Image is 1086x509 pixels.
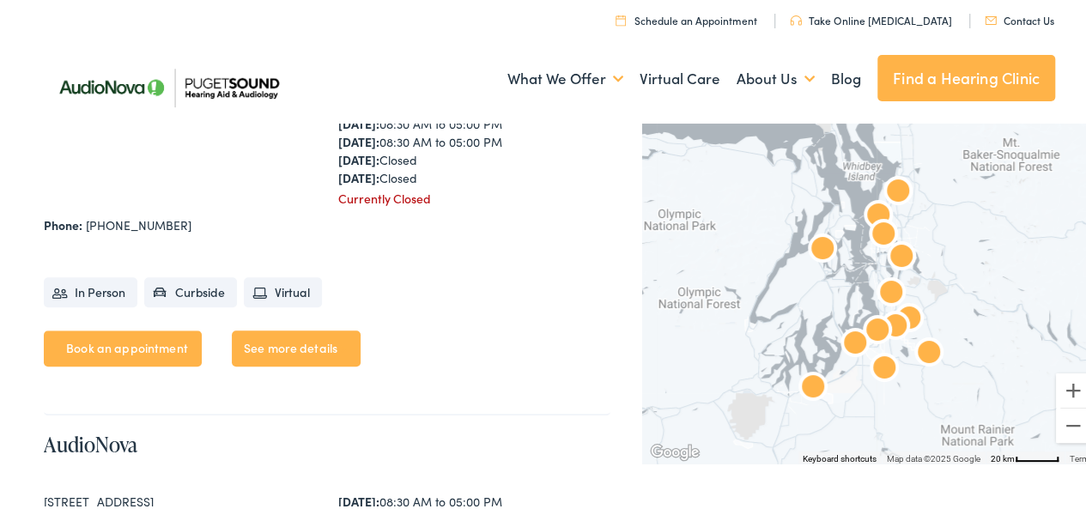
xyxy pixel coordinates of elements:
[868,298,923,353] div: AudioNova
[338,58,610,185] div: 08:30 AM to 05:00 PM 08:30 AM to 05:00 PM 08:30 AM to 05:00 PM 08:30 AM to 05:00 PM 08:30 AM to 0...
[44,427,137,456] a: AudioNova
[44,490,316,508] div: [STREET_ADDRESS]
[874,228,929,283] div: AudioNova
[244,275,322,305] li: Virtual
[856,206,911,261] div: AudioNova
[44,214,82,231] strong: Phone:
[882,290,937,345] div: AudioNova
[646,439,703,461] a: Open this area in Google Maps (opens a new window)
[790,10,952,25] a: Take Online [MEDICAL_DATA]
[828,315,883,370] div: AudioNova
[803,451,877,463] button: Keyboard shortcuts
[986,449,1065,461] button: Map Scale: 20 km per 48 pixels
[851,187,906,242] div: AudioNova
[871,163,925,218] div: Puget Sound Hearing Aid &#038; Audiology by AudioNova
[887,451,980,461] span: Map data ©2025 Google
[616,10,757,25] a: Schedule an Appointment
[338,187,610,205] div: Currently Closed
[646,439,703,461] img: Google
[338,148,379,166] strong: [DATE]:
[338,167,379,184] strong: [DATE]:
[985,14,997,22] img: utility icon
[901,324,956,379] div: AudioNova
[640,45,720,108] a: Virtual Care
[232,328,361,364] a: See more details
[831,45,861,108] a: Blog
[864,264,919,319] div: AudioNova
[737,45,815,108] a: About Us
[790,13,802,23] img: utility icon
[44,328,202,364] a: Book an appointment
[338,490,379,507] strong: [DATE]:
[985,10,1054,25] a: Contact Us
[338,130,379,148] strong: [DATE]:
[795,221,850,276] div: AudioNova
[44,275,137,305] li: In Person
[877,52,1055,99] a: Find a Hearing Clinic
[786,359,840,414] div: AudioNova
[144,275,237,305] li: Curbside
[616,12,626,23] img: utility icon
[857,340,912,395] div: AudioNova
[338,112,379,130] strong: [DATE]:
[850,302,905,357] div: AudioNova
[507,45,623,108] a: What We Offer
[991,451,1015,461] span: 20 km
[86,214,191,231] a: [PHONE_NUMBER]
